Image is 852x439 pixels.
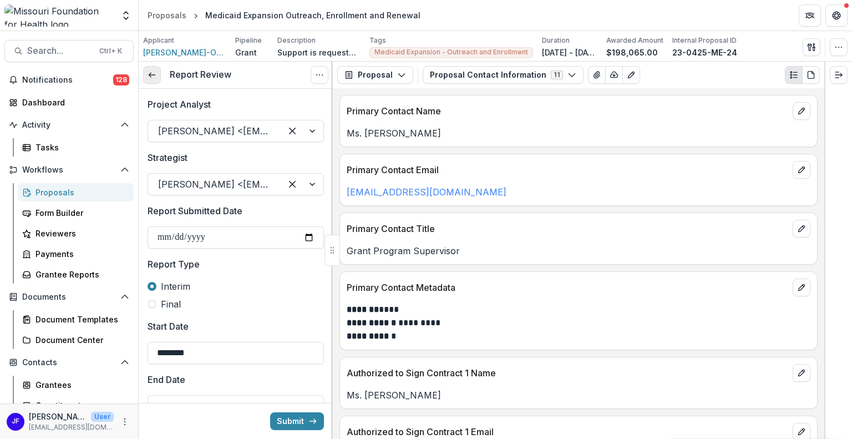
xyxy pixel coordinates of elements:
[802,66,820,84] button: PDF view
[18,265,134,284] a: Grantee Reports
[18,245,134,263] a: Payments
[799,4,821,27] button: Partners
[161,280,190,293] span: Interim
[347,163,788,176] p: Primary Contact Email
[18,224,134,243] a: Reviewers
[4,4,114,27] img: Missouri Foundation for Health logo
[830,66,848,84] button: Expand right
[91,412,114,422] p: User
[35,186,125,198] div: Proposals
[161,297,181,311] span: Final
[793,364,810,382] button: edit
[347,366,788,380] p: Authorized to Sign Contract 1 Name
[277,36,316,46] p: Description
[347,127,810,140] p: Ms. [PERSON_NAME]
[18,331,134,349] a: Document Center
[22,120,116,130] span: Activity
[118,415,131,428] button: More
[35,400,125,411] div: Constituents
[793,220,810,238] button: edit
[4,288,134,306] button: Open Documents
[148,320,189,333] p: Start Date
[18,138,134,157] a: Tasks
[18,376,134,394] a: Grantees
[588,66,606,84] button: View Attached Files
[35,142,125,153] div: Tasks
[22,292,116,302] span: Documents
[235,47,257,58] p: Grant
[606,47,658,58] p: $198,065.00
[283,122,301,140] div: Clear selected options
[143,47,226,58] a: [PERSON_NAME]-Oak Hill Health System
[337,66,413,84] button: Proposal
[347,222,788,235] p: Primary Contact Title
[143,7,425,23] nav: breadcrumb
[4,354,134,371] button: Open Contacts
[347,244,810,258] p: Grant Program Supervisor
[793,279,810,296] button: edit
[35,228,125,239] div: Reviewers
[113,74,129,85] span: 128
[12,418,19,425] div: Jean Freeman-Crawford
[542,36,570,46] p: Duration
[18,204,134,222] a: Form Builder
[311,66,328,84] button: Options
[4,71,134,89] button: Notifications128
[143,36,174,46] p: Applicant
[4,161,134,179] button: Open Workflows
[35,269,125,280] div: Grantee Reports
[825,4,848,27] button: Get Help
[4,116,134,134] button: Open Activity
[347,388,810,402] p: Ms. [PERSON_NAME]
[785,66,803,84] button: Plaintext view
[29,411,87,422] p: [PERSON_NAME]
[270,412,324,430] button: Submit
[18,310,134,329] a: Document Templates
[277,47,361,58] p: Support is requested for the [PERSON_NAME] Eligibility Specialist Team to identify, educate, and ...
[369,36,386,46] p: Tags
[235,36,262,46] p: Pipeline
[542,47,597,58] p: [DATE] - [DATE]
[148,98,211,111] p: Project Analyst
[4,40,134,62] button: Search...
[148,373,185,386] p: End Date
[283,175,301,193] div: Clear selected options
[622,66,640,84] button: Edit as form
[22,97,125,108] div: Dashboard
[672,47,737,58] p: 23-0425-ME-24
[148,9,186,21] div: Proposals
[793,161,810,179] button: edit
[205,9,420,21] div: Medicaid Expansion Outreach, Enrollment and Renewal
[22,358,116,367] span: Contacts
[423,66,584,84] button: Proposal Contact Information11
[347,104,788,118] p: Primary Contact Name
[347,281,788,294] p: Primary Contact Metadata
[35,334,125,346] div: Document Center
[97,45,124,57] div: Ctrl + K
[143,7,191,23] a: Proposals
[374,48,528,56] span: Medicaid Expansion - Outreach and Enrollment
[606,36,663,46] p: Awarded Amount
[18,183,134,201] a: Proposals
[35,379,125,391] div: Grantees
[347,186,506,198] a: [EMAIL_ADDRESS][DOMAIN_NAME]
[347,425,788,438] p: Authorized to Sign Contract 1 Email
[148,151,187,164] p: Strategist
[22,75,113,85] span: Notifications
[22,165,116,175] span: Workflows
[35,314,125,325] div: Document Templates
[118,4,134,27] button: Open entity switcher
[672,36,737,46] p: Internal Proposal ID
[35,207,125,219] div: Form Builder
[18,396,134,415] a: Constituents
[35,248,125,260] div: Payments
[29,422,114,432] p: [EMAIL_ADDRESS][DOMAIN_NAME]
[148,204,242,218] p: Report Submitted Date
[793,102,810,120] button: edit
[27,46,93,56] span: Search...
[4,93,134,112] a: Dashboard
[170,69,231,80] h3: Report Review
[148,258,200,271] p: Report Type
